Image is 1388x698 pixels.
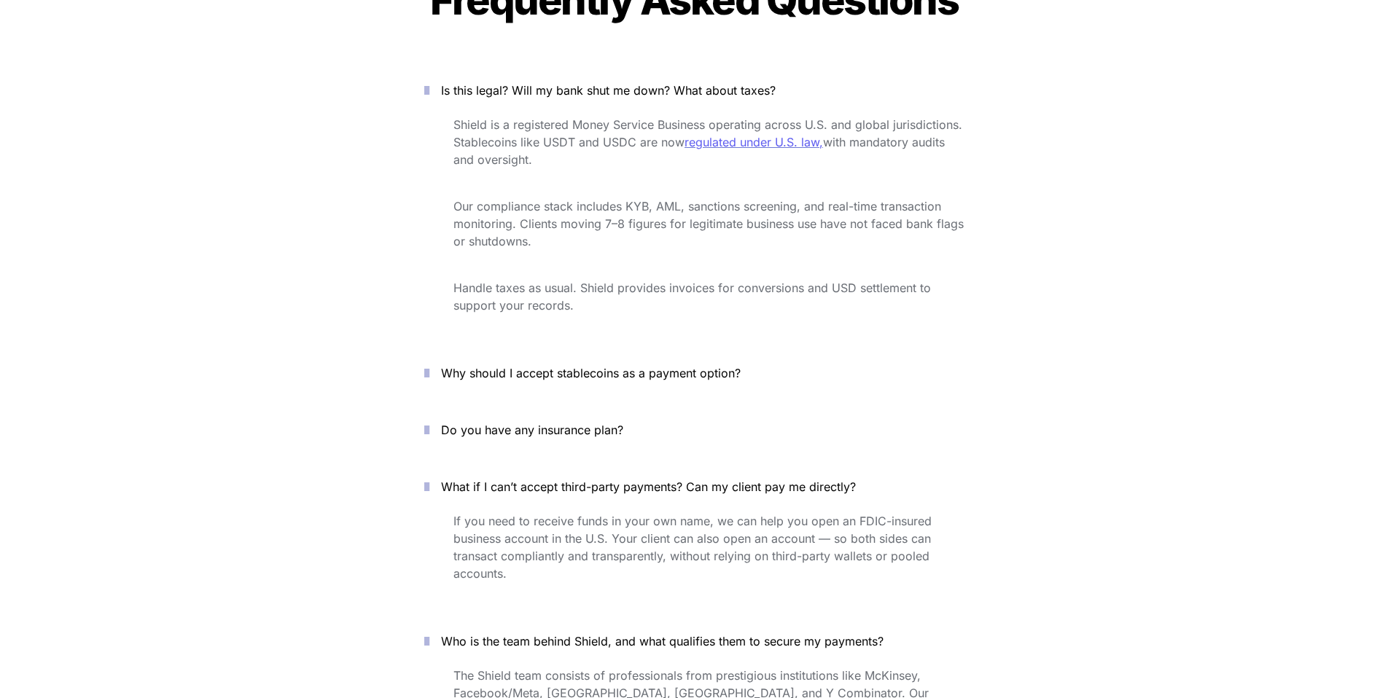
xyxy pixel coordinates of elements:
[453,514,935,581] span: If you need to receive funds in your own name, we can help you open an FDIC-insured business acco...
[402,407,986,452] button: Do you have any insurance plan?
[402,464,986,509] button: What if I can’t accept third-party payments? Can my client pay me directly?
[685,135,823,149] a: regulated under U.S. law,
[402,619,986,664] button: Who is the team behind Shield, and what qualifies them to secure my payments?
[453,135,948,167] span: with mandatory audits and oversight.
[453,281,935,313] span: Handle taxes as usual. Shield provides invoices for conversions and USD settlement to support you...
[441,479,856,494] span: What if I can’t accept third-party payments? Can my client pay me directly?
[441,634,884,648] span: Who is the team behind Shield, and what qualifies them to secure my payments?
[402,350,986,396] button: Why should I accept stablecoins as a payment option?
[441,83,776,98] span: Is this legal? Will my bank shut me down? What about taxes?
[453,117,966,149] span: Shield is a registered Money Service Business operating across U.S. and global jurisdictions. Sta...
[453,199,967,248] span: Our compliance stack includes KYB, AML, sanctions screening, and real-time transaction monitoring...
[402,68,986,113] button: Is this legal? Will my bank shut me down? What about taxes?
[441,423,623,437] span: Do you have any insurance plan?
[402,113,986,339] div: Is this legal? Will my bank shut me down? What about taxes?
[402,509,986,607] div: What if I can’t accept third-party payments? Can my client pay me directly?
[441,366,741,380] span: Why should I accept stablecoins as a payment option?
